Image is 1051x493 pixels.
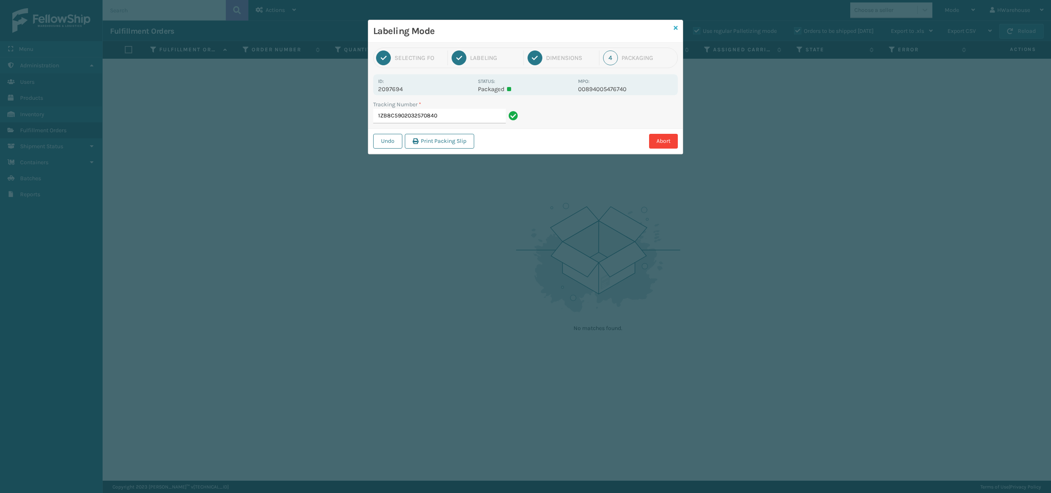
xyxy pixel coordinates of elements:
div: Labeling [470,54,519,62]
label: Tracking Number [373,100,421,109]
label: Id: [378,78,384,84]
label: MPO: [578,78,590,84]
div: Dimensions [546,54,595,62]
div: 3 [528,50,542,65]
label: Status: [478,78,495,84]
p: 00894005476740 [578,85,673,93]
div: 4 [603,50,618,65]
div: 1 [376,50,391,65]
div: Selecting FO [395,54,444,62]
h3: Labeling Mode [373,25,670,37]
p: Packaged [478,85,573,93]
div: 2 [452,50,466,65]
button: Print Packing Slip [405,134,474,149]
div: Packaging [622,54,675,62]
button: Abort [649,134,678,149]
button: Undo [373,134,402,149]
p: 2097694 [378,85,473,93]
